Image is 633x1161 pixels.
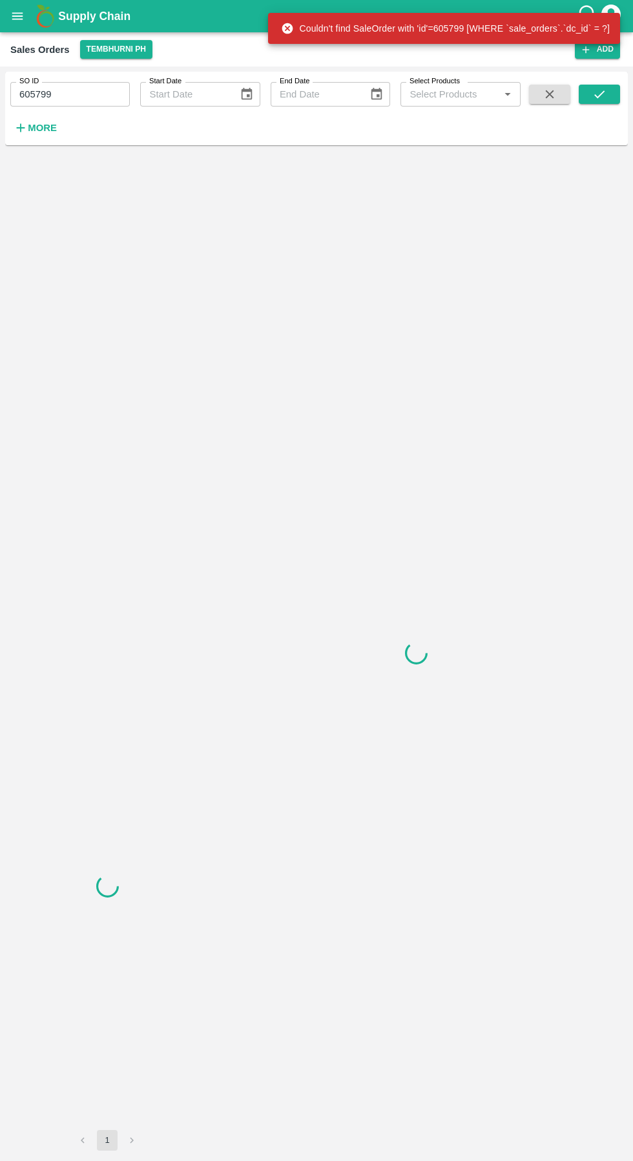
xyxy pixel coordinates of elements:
[577,5,599,28] div: customer-support
[19,76,39,87] label: SO ID
[281,17,610,40] div: Couldn't find SaleOrder with 'id'=605799 [WHERE `sale_orders`.`dc_id` = ?]
[234,82,259,107] button: Choose date
[97,1130,118,1151] button: page 1
[499,86,516,103] button: Open
[10,82,130,107] input: Enter SO ID
[404,86,495,103] input: Select Products
[10,117,60,139] button: More
[58,10,130,23] b: Supply Chain
[599,3,623,30] div: account of current user
[32,3,58,29] img: logo
[28,123,57,133] strong: More
[140,82,229,107] input: Start Date
[149,76,182,87] label: Start Date
[80,40,152,59] button: Select DC
[58,7,577,25] a: Supply Chain
[364,82,389,107] button: Choose date
[70,1130,144,1151] nav: pagination navigation
[410,76,460,87] label: Select Products
[3,1,32,31] button: open drawer
[271,82,359,107] input: End Date
[280,76,309,87] label: End Date
[10,41,70,58] div: Sales Orders
[575,40,620,59] button: Add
